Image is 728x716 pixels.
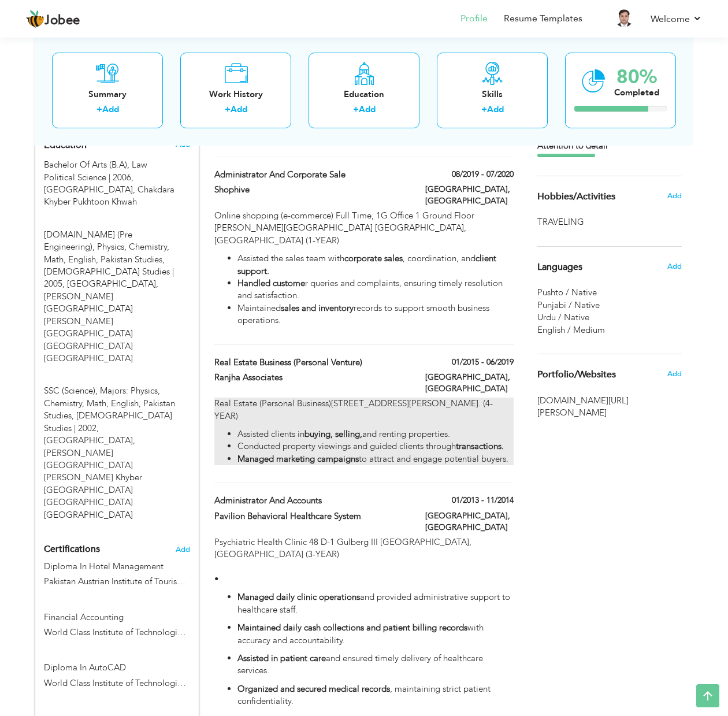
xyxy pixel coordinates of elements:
span: Add the certifications you’ve earned. [176,546,190,554]
li: to attract and engage potential buyers. [237,453,514,465]
label: + [225,103,231,116]
span: Portfolio/Websites [537,370,616,380]
a: Add [487,103,504,115]
span: Urdu / Native [537,311,589,323]
li: r queries and complaints, ensuring timely resolution and satisfaction. [237,277,514,302]
span: | [185,677,187,689]
span: Add [667,261,682,272]
strong: Organized and secured medical records [237,683,390,695]
label: + [96,103,102,116]
strong: sales and inventory [281,302,354,314]
p: and provided administrative support to healthcare staff. [237,591,514,616]
label: Diploma In Hotel Management [44,561,190,573]
a: Add [102,103,119,115]
label: + [481,103,487,116]
span: TRAVELING [537,216,586,228]
span: Certifications [44,543,100,555]
strong: corporate sales [344,253,403,264]
label: [GEOGRAPHIC_DATA], [GEOGRAPHIC_DATA] [425,184,514,207]
a: Add [359,103,376,115]
div: Show your familiar languages. [537,246,682,336]
strong: Assisted in patient care [237,652,326,664]
label: Financial Accounting [44,611,190,624]
img: jobee.io [26,10,44,28]
label: Administrator And Accounts [214,495,408,507]
strong: Handled custome [237,277,305,289]
span: Add [667,191,682,201]
div: Completed [614,86,659,98]
label: Ranjha Associates [214,372,408,384]
label: Real Estate Business (Personal Venture) [214,357,408,369]
span: 2007 [187,626,206,638]
span: [GEOGRAPHIC_DATA], Chakdara Khyber Pukhtoon Khwah [44,184,174,207]
span: Hobbies/Activities [537,192,615,202]
div: Attention to detail [537,140,682,152]
div: SSC (Science), 2002 [35,368,199,521]
a: Welcome [651,12,702,26]
div: F.Sc (Pre Engineering), 2005 [35,212,199,365]
div: Share your links of online work [529,354,690,395]
div: Add your educational degree. [44,133,190,522]
p: , maintaining strict patient confidentiality. [237,683,514,708]
strong: Managed marketing campaigns [237,453,359,465]
li: Maintained records to support smooth business operations. [237,302,514,327]
label: Diploma In AutoCAD [44,662,190,674]
span: [GEOGRAPHIC_DATA], [PERSON_NAME][GEOGRAPHIC_DATA][PERSON_NAME] [GEOGRAPHIC_DATA] [GEOGRAPHIC_DATA... [44,278,158,364]
span: Bachelor Of Arts (B.A), University of Malakand, 2006 [44,159,147,183]
img: Profile Img [615,9,633,27]
span: SSC (Science), International Education Academy School & College, 2002 [44,385,175,433]
span: F.Sc (Pre Engineering), International Education Academy School & College, 2005 [44,229,174,290]
a: Add [231,103,247,115]
label: 01/2013 - 11/2014 [452,495,514,506]
span: [DOMAIN_NAME][URL][PERSON_NAME] [537,395,682,420]
div: Education [318,88,410,100]
div: Summary [61,88,154,100]
span: Pushto / Native [537,287,597,298]
span: | [185,626,187,638]
span: Pakistan Austrian Institute of Tourism & Hotel Management (Paithom) [44,576,309,587]
div: Skills [446,88,538,100]
div: Share some of your professional and personal interests. [529,176,690,217]
span: Add [667,369,682,379]
span: World Class Institute of Technologies [44,677,186,689]
strong: buying, selling, [304,428,362,440]
label: Pavilion Behavioral Healthcare System [214,510,408,522]
label: 01/2015 - 06/2019 [452,357,514,368]
p: and ensured timely delivery of healthcare services. [237,652,514,677]
strong: Managed daily clinic operations [237,591,360,603]
strong: Maintained daily cash collections and patient billing records [237,622,467,633]
p: with accuracy and accountability. [237,622,514,647]
li: Assisted the sales team with , coordination, and [237,253,514,277]
strong: client support. [237,253,496,276]
div: Bachelor Of Arts (B.A), 2006 [35,159,199,209]
a: Profile [460,12,488,25]
label: Administrator And Corporate Sale [214,169,408,181]
span: [GEOGRAPHIC_DATA], [PERSON_NAME][GEOGRAPHIC_DATA][PERSON_NAME] Khyber [GEOGRAPHIC_DATA] [GEOGRAPH... [44,435,142,521]
strong: transactions. [456,440,504,452]
span: Punjabi / Native [537,299,600,311]
span: 2007 [187,677,206,689]
label: [GEOGRAPHIC_DATA], [GEOGRAPHIC_DATA] [425,372,514,395]
li: Assisted clients in and renting properties. [237,428,514,440]
li: Conducted property viewings and guided clients through [237,440,514,452]
a: Resume Templates [504,12,582,25]
label: [GEOGRAPHIC_DATA], [GEOGRAPHIC_DATA] [425,510,514,533]
label: + [353,103,359,116]
div: Work History [190,88,282,100]
p: Online shopping (e-commerce) Full Time, 1G Office 1 Ground Floor [PERSON_NAME][GEOGRAPHIC_DATA] [... [214,210,514,247]
p: Psychiatric Health Clinic 48 D-1 Gulberg III [GEOGRAPHIC_DATA], [GEOGRAPHIC_DATA] (3-YEAR) • [214,536,514,586]
span: Education [44,140,87,151]
div: 80% [614,67,659,86]
label: 08/2019 - 07/2020 [452,169,514,180]
span: English / Medium [537,324,605,336]
span: World Class Institute of Technologies [44,626,186,638]
a: Jobee [26,10,80,28]
span: Jobee [44,14,80,27]
p: Real Estate (Personal Business)[STREET_ADDRESS][PERSON_NAME]. (4-YEAR) [214,398,514,422]
span: Languages [537,262,582,273]
label: Shophive [214,184,408,196]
